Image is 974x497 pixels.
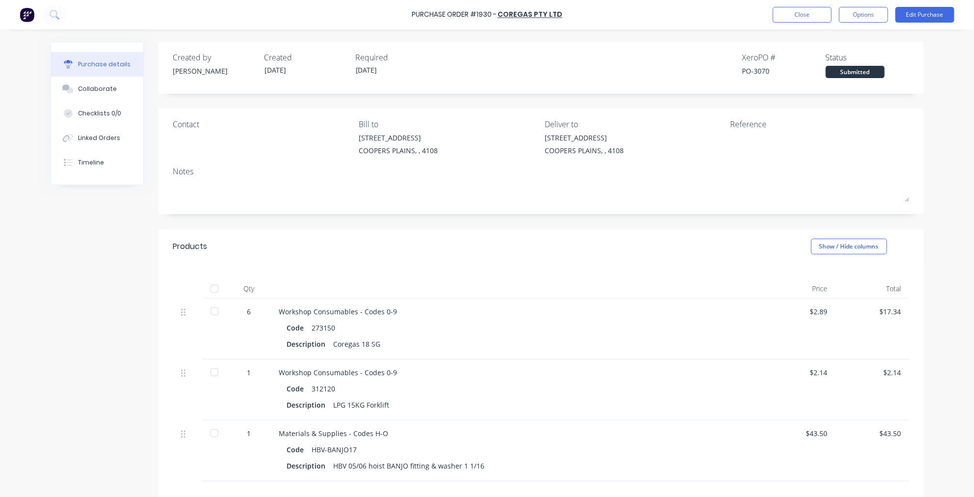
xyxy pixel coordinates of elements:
[51,101,143,126] button: Checklists 0/0
[173,66,257,76] div: [PERSON_NAME]
[235,306,263,317] div: 6
[173,241,208,252] div: Products
[412,10,497,20] div: Purchase Order #1930 -
[839,7,888,23] button: Options
[51,52,143,77] button: Purchase details
[78,158,104,167] div: Timeline
[770,306,828,317] div: $2.89
[356,52,439,63] div: Required
[312,321,336,335] div: 273150
[545,118,723,130] div: Deliver to
[173,166,909,177] div: Notes
[279,367,754,378] div: Workshop Consumables - Codes 0-9
[770,367,828,378] div: $2.14
[227,279,271,299] div: Qty
[811,239,887,254] button: Show / Hide columns
[235,367,263,378] div: 1
[312,442,357,457] div: HBV-BANJO17
[51,126,143,150] button: Linked Orders
[359,145,438,156] div: COOPERS PLAINS, , 4108
[836,279,909,299] div: Total
[843,367,901,378] div: $2.14
[235,428,263,439] div: 1
[742,66,826,76] div: PO-3070
[173,118,352,130] div: Contact
[78,60,131,69] div: Purchase details
[359,133,438,143] div: [STREET_ADDRESS]
[287,337,334,351] div: Description
[20,7,34,22] img: Factory
[773,7,832,23] button: Close
[742,52,826,63] div: Xero PO #
[895,7,954,23] button: Edit Purchase
[334,459,485,473] div: HBV 05/06 hoist BANJO fitting & washer 1 1/16
[770,428,828,439] div: $43.50
[498,10,562,20] a: Coregas Pty Ltd
[173,52,257,63] div: Created by
[279,428,754,439] div: Materials & Supplies - Codes H-O
[287,459,334,473] div: Description
[287,442,312,457] div: Code
[731,118,909,130] div: Reference
[359,118,537,130] div: Bill to
[334,337,381,351] div: Coregas 18 SG
[287,382,312,396] div: Code
[51,77,143,101] button: Collaborate
[545,145,624,156] div: COOPERS PLAINS, , 4108
[843,306,901,317] div: $17.34
[826,52,909,63] div: Status
[78,134,120,142] div: Linked Orders
[287,321,312,335] div: Code
[762,279,836,299] div: Price
[264,52,348,63] div: Created
[287,398,334,412] div: Description
[78,109,121,118] div: Checklists 0/0
[78,84,117,93] div: Collaborate
[51,150,143,175] button: Timeline
[843,428,901,439] div: $43.50
[334,398,390,412] div: LPG 15KG Forklift
[545,133,624,143] div: [STREET_ADDRESS]
[312,382,336,396] div: 312120
[279,306,754,317] div: Workshop Consumables - Codes 0-9
[826,66,885,78] div: Submitted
